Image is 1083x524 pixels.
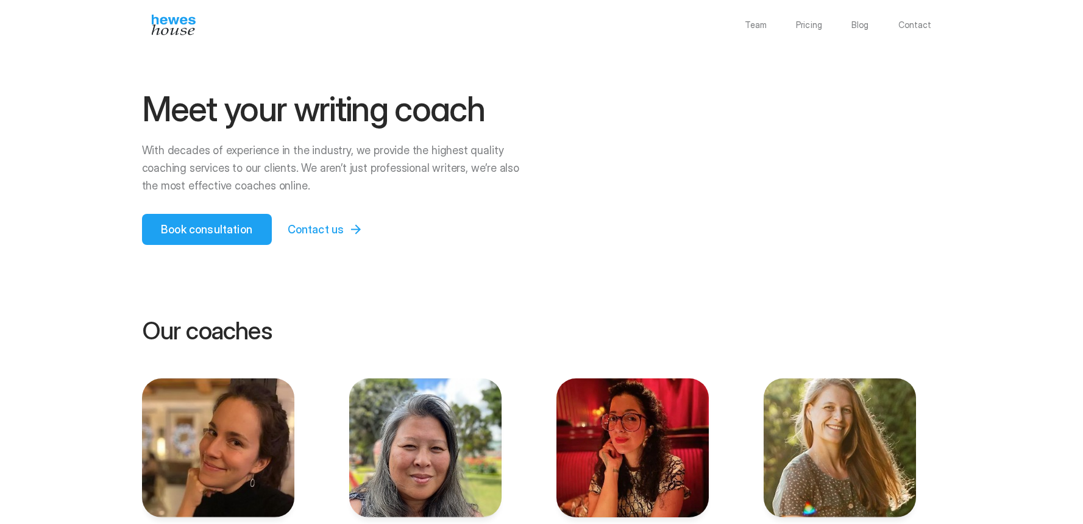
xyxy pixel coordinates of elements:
[349,378,502,517] img: Ky Huynh, one of the Hewes House book editors and book coach, also runs a writing class as a writ...
[796,21,822,29] a: Pricing
[898,21,932,29] a: Contact
[745,21,767,29] a: Team
[142,142,531,194] p: With decades of experience in the industry, we provide the highest quality coaching services to o...
[142,318,942,344] p: Our coaches
[277,214,378,245] a: Contact us
[764,378,916,517] img: Maggie Sadler, one of the Hewes House book writing coach, literary agent, one of the best literar...
[288,221,344,238] p: Contact us
[851,21,869,29] a: Blog
[556,378,709,517] img: Porochista Khakpour, one of the Hewes House book editors and book coach, also runs a writing clas...
[152,15,196,35] img: Hewes House’s book coach services offer creative writing courses, writing class to learn differen...
[142,91,531,127] h1: Meet your writing coach
[161,221,252,238] p: Book consultation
